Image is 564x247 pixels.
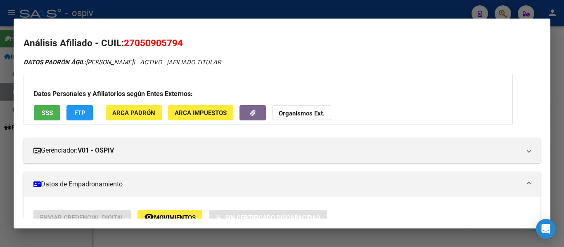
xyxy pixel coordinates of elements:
[175,109,227,117] span: ARCA Impuestos
[24,59,221,66] i: | ACTIVO |
[34,89,502,99] h3: Datos Personales y Afiliatorios según Entes Externos:
[124,38,183,48] span: 27050905794
[74,109,85,117] span: FTP
[154,214,196,221] span: Movimientos
[144,212,154,222] mat-icon: remove_red_eye
[536,219,556,239] div: Open Intercom Messenger
[40,214,124,221] span: Enviar Credencial Digital
[66,105,93,120] button: FTP
[33,179,521,189] mat-panel-title: Datos de Empadronamiento
[34,105,60,120] button: SSS
[24,138,540,163] mat-expansion-panel-header: Gerenciador:V01 - OSPIV
[24,59,133,66] span: [PERSON_NAME]
[78,146,114,155] strong: V01 - OSPIV
[33,210,131,225] button: Enviar Credencial Digital
[24,36,540,50] h2: Análisis Afiliado - CUIL:
[209,210,327,225] button: Sin Certificado Discapacidad
[279,110,325,117] strong: Organismos Ext.
[168,105,233,120] button: ARCA Impuestos
[24,172,540,197] mat-expansion-panel-header: Datos de Empadronamiento
[225,214,320,221] span: Sin Certificado Discapacidad
[33,146,521,155] mat-panel-title: Gerenciador:
[42,109,53,117] span: SSS
[24,59,86,66] strong: DATOS PADRÓN ÁGIL:
[272,105,331,120] button: Organismos Ext.
[106,105,162,120] button: ARCA Padrón
[137,210,202,225] button: Movimientos
[168,59,221,66] span: AFILIADO TITULAR
[112,109,155,117] span: ARCA Padrón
